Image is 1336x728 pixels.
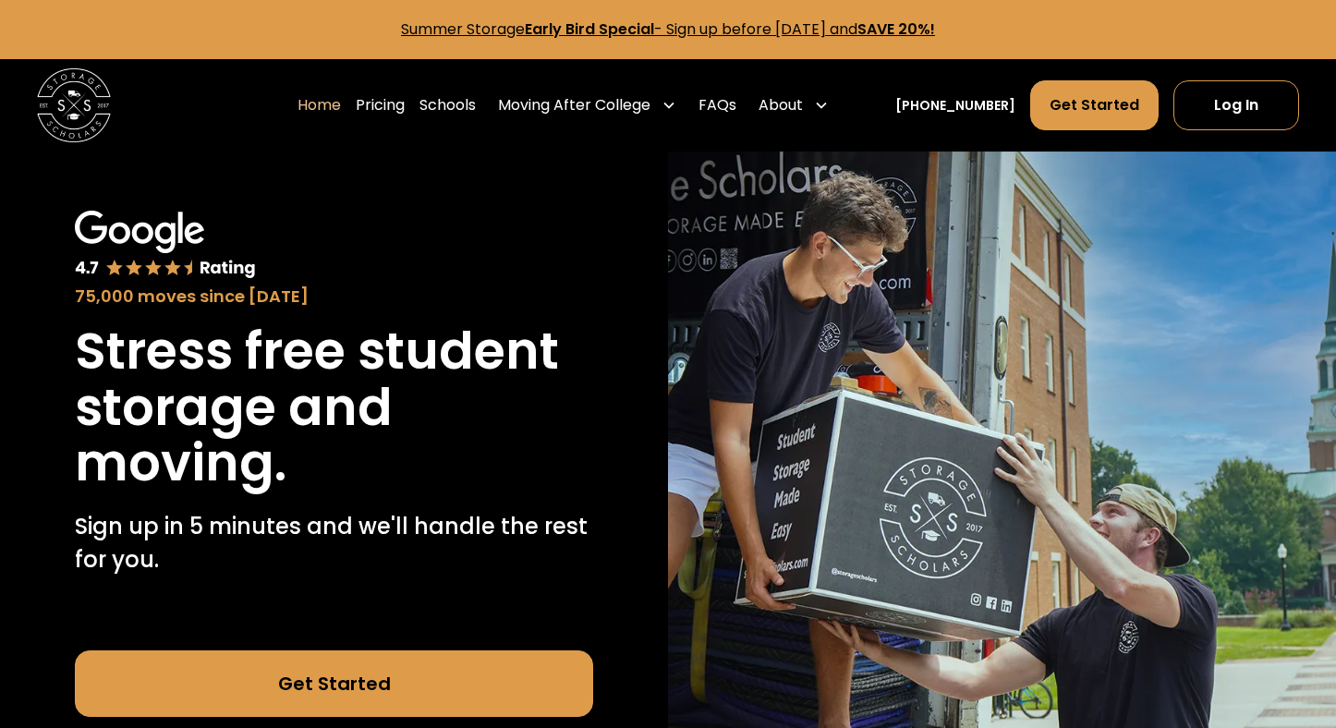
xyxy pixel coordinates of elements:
strong: Early Bird Special [525,18,654,40]
a: Get Started [75,650,592,717]
a: FAQs [698,79,736,131]
div: Moving After College [498,94,650,116]
h1: Stress free student storage and moving. [75,323,592,491]
a: Get Started [1030,80,1159,130]
a: Log In [1173,80,1299,130]
a: [PHONE_NUMBER] [895,96,1015,115]
img: Storage Scholars main logo [37,68,111,142]
div: About [759,94,803,116]
div: 75,000 moves since [DATE] [75,284,592,309]
div: Moving After College [491,79,684,131]
a: Summer StorageEarly Bird Special- Sign up before [DATE] andSAVE 20%! [401,18,935,40]
a: Pricing [356,79,405,131]
a: Schools [419,79,476,131]
p: Sign up in 5 minutes and we'll handle the rest for you. [75,510,592,576]
a: Home [298,79,341,131]
img: Google 4.7 star rating [75,211,256,280]
strong: SAVE 20%! [857,18,935,40]
div: About [751,79,836,131]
